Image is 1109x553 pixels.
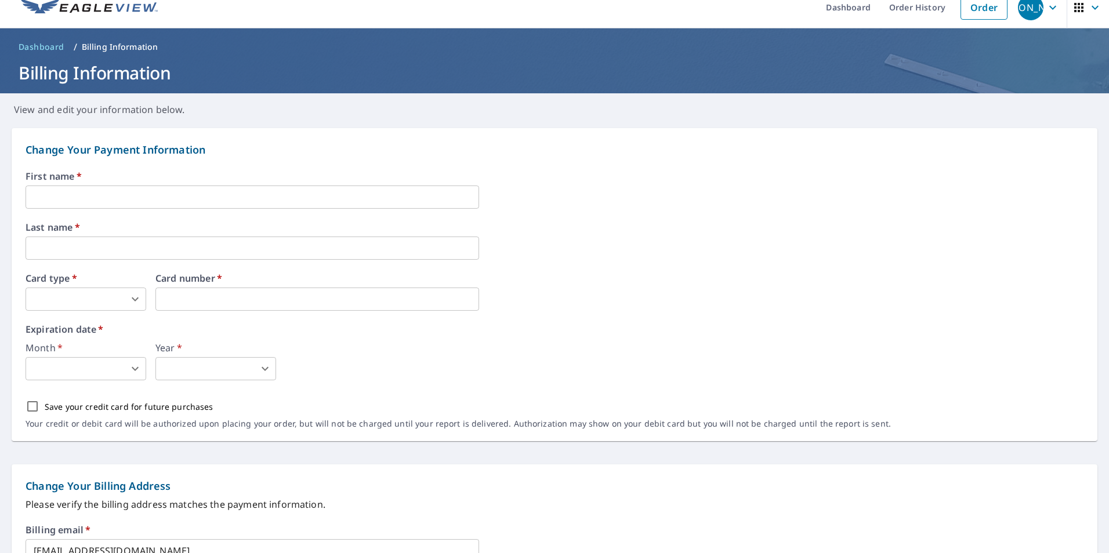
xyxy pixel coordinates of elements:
label: Billing email [26,525,90,534]
div: ​ [26,288,146,311]
label: Month [26,343,146,352]
label: Card type [26,274,146,283]
label: Expiration date [26,325,1083,334]
p: Your credit or debit card will be authorized upon placing your order, but will not be charged unt... [26,419,891,429]
p: Please verify the billing address matches the payment information. [26,497,1083,511]
li: / [74,40,77,54]
p: Billing Information [82,41,158,53]
p: Change Your Billing Address [26,478,1083,494]
a: Dashboard [14,38,69,56]
h1: Billing Information [14,61,1095,85]
label: Card number [155,274,479,283]
p: Save your credit card for future purchases [45,401,213,413]
div: ​ [155,357,276,380]
span: Dashboard [19,41,64,53]
label: Year [155,343,276,352]
nav: breadcrumb [14,38,1095,56]
p: Change Your Payment Information [26,142,1083,158]
div: ​ [26,357,146,380]
label: First name [26,172,1083,181]
label: Last name [26,223,1083,232]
